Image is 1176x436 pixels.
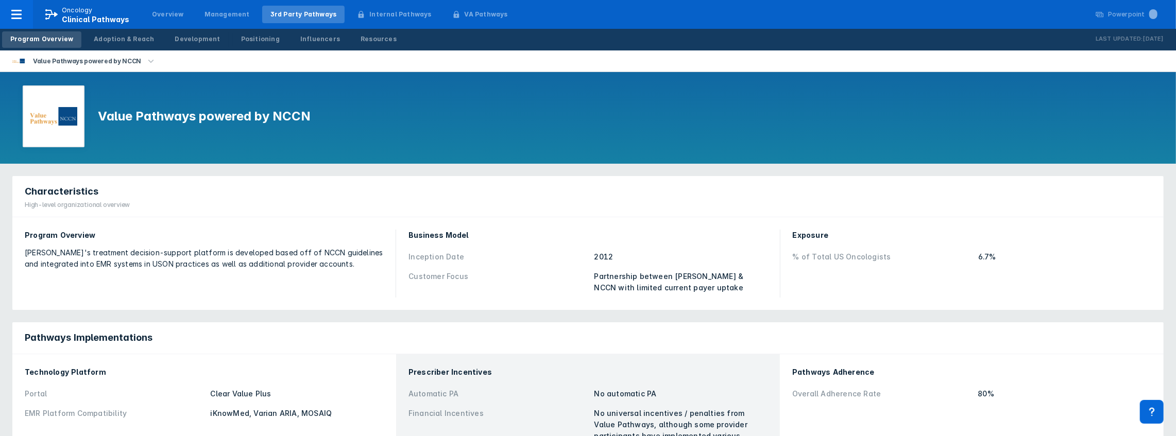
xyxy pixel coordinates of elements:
a: Influencers [292,31,348,48]
div: VA Pathways [465,10,508,19]
span: Clinical Pathways [62,15,129,24]
div: Positioning [241,34,280,44]
div: Contact Support [1140,400,1164,424]
a: Resources [352,31,405,48]
p: Oncology [62,6,93,15]
div: Partnership between [PERSON_NAME] & NCCN with limited current payer uptake [594,271,767,293]
a: Overview [144,6,192,23]
div: Automatic PA [408,388,588,399]
div: iKnowMed, Varian ARIA, MOSAIQ [211,408,384,419]
div: Resources [361,34,397,44]
span: Characteristics [25,185,98,198]
div: Pathways Adherence [792,367,1151,378]
p: Last Updated: [1096,34,1143,44]
div: Program Overview [25,230,383,241]
a: Program Overview [2,31,81,48]
div: Value Pathways powered by NCCN [29,54,145,68]
a: Management [196,6,258,23]
a: Positioning [233,31,288,48]
div: [PERSON_NAME]'s treatment decision-support platform is developed based off of NCCN guidelines and... [25,247,383,270]
div: Overall Adherence Rate [792,388,972,399]
img: value-pathways-nccn [30,107,77,126]
a: 3rd Party Pathways [262,6,345,23]
div: Influencers [300,34,340,44]
div: 6.7% [978,251,1151,263]
span: Pathways Implementations [25,332,152,344]
div: 80% [978,388,1152,399]
div: No automatic PA [594,388,768,399]
div: Customer Focus [408,271,588,293]
div: Powerpoint [1108,10,1157,19]
div: EMR Platform Compatibility [25,408,204,419]
a: Development [166,31,228,48]
div: Prescriber Incentives [408,367,768,378]
p: [DATE] [1143,34,1164,44]
div: Adoption & Reach [94,34,154,44]
div: Management [204,10,250,19]
div: High-level organizational overview [25,200,130,210]
div: Internal Pathways [369,10,431,19]
div: Portal [25,388,204,399]
div: Clear Value Plus [211,388,384,399]
div: Development [175,34,220,44]
div: Inception Date [408,251,588,263]
div: Program Overview [10,34,73,44]
h1: Value Pathways powered by NCCN [98,108,311,125]
div: Overview [152,10,184,19]
div: Exposure [793,230,1151,241]
a: Adoption & Reach [86,31,162,48]
div: 2012 [594,251,767,263]
div: Technology Platform [25,367,384,378]
div: Business Model [408,230,767,241]
div: % of Total US Oncologists [793,251,972,263]
div: 3rd Party Pathways [270,10,337,19]
img: value-pathways-nccn [12,59,25,64]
